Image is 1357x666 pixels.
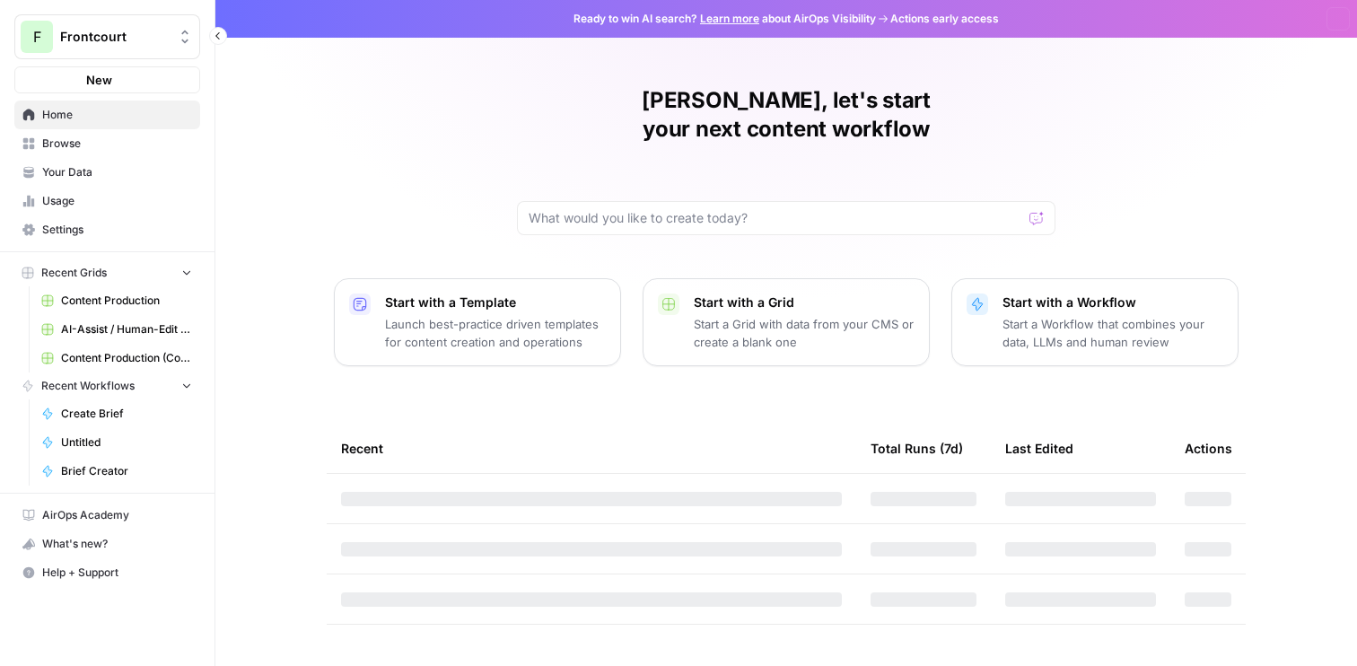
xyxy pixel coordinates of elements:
p: Start with a Grid [694,294,915,311]
span: Frontcourt [60,28,169,46]
button: New [14,66,200,93]
p: Start with a Workflow [1002,294,1223,311]
input: What would you like to create today? [529,209,1022,227]
p: Launch best-practice driven templates for content creation and operations [385,315,606,351]
button: What's new? [14,530,200,558]
a: AI-Assist / Human-Edit Workflow [33,315,200,344]
a: Content Production (Copy) [33,344,200,372]
div: What's new? [15,530,199,557]
button: Recent Workflows [14,372,200,399]
a: Settings [14,215,200,244]
a: Create Brief [33,399,200,428]
span: Actions early access [890,11,999,27]
span: Ready to win AI search? about AirOps Visibility [573,11,876,27]
span: AI-Assist / Human-Edit Workflow [61,321,192,337]
button: Help + Support [14,558,200,587]
div: Total Runs (7d) [871,424,963,473]
span: Brief Creator [61,463,192,479]
a: Untitled [33,428,200,457]
span: Help + Support [42,565,192,581]
a: AirOps Academy [14,501,200,530]
a: Brief Creator [33,457,200,486]
button: Recent Grids [14,259,200,286]
span: Recent Workflows [41,378,135,394]
span: Usage [42,193,192,209]
span: Your Data [42,164,192,180]
p: Start with a Template [385,294,606,311]
span: F [33,26,41,48]
div: Recent [341,424,842,473]
span: AirOps Academy [42,507,192,523]
a: Content Production [33,286,200,315]
button: Workspace: Frontcourt [14,14,200,59]
span: Settings [42,222,192,238]
span: New [86,71,112,89]
a: Browse [14,129,200,158]
span: Browse [42,136,192,152]
span: Home [42,107,192,123]
span: Create Brief [61,406,192,422]
a: Your Data [14,158,200,187]
span: Untitled [61,434,192,451]
h1: [PERSON_NAME], let's start your next content workflow [517,86,1055,144]
div: Actions [1185,424,1232,473]
button: Start with a WorkflowStart a Workflow that combines your data, LLMs and human review [951,278,1239,366]
div: Last Edited [1005,424,1073,473]
span: Content Production (Copy) [61,350,192,366]
a: Home [14,101,200,129]
a: Usage [14,187,200,215]
button: Start with a TemplateLaunch best-practice driven templates for content creation and operations [334,278,621,366]
button: Start with a GridStart a Grid with data from your CMS or create a blank one [643,278,930,366]
span: Content Production [61,293,192,309]
a: Learn more [700,12,759,25]
p: Start a Grid with data from your CMS or create a blank one [694,315,915,351]
p: Start a Workflow that combines your data, LLMs and human review [1002,315,1223,351]
span: Recent Grids [41,265,107,281]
